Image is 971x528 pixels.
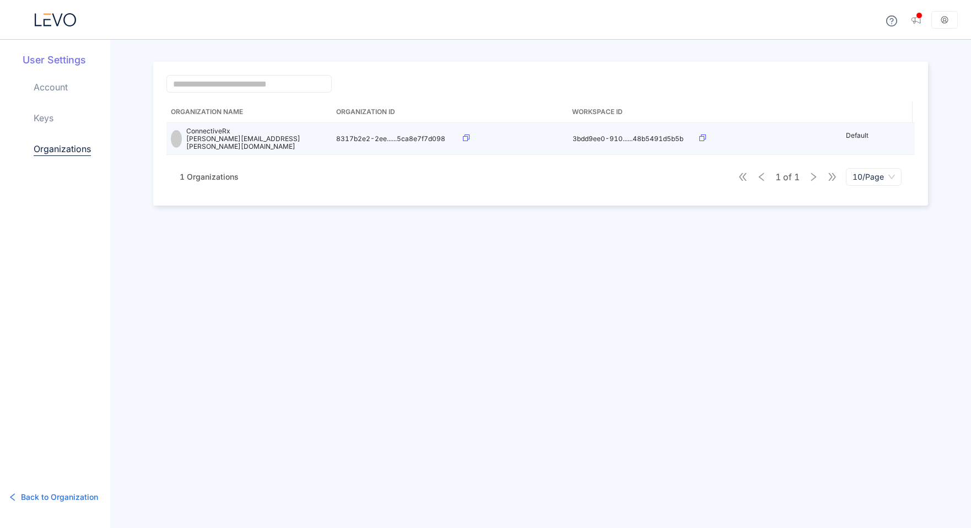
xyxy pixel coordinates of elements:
[794,172,800,182] span: 1
[34,111,53,125] a: Keys
[180,172,239,181] span: 1 Organizations
[23,53,110,67] h5: User Settings
[336,134,445,143] span: 8317b2e2-2ee......5ca8e7f7d098
[166,101,332,123] th: Organization Name
[853,169,895,185] span: 10/Page
[186,127,327,135] p: ConnectiveRx
[775,172,781,182] span: 1
[573,134,683,143] span: 3bdd9ee0-910......48b5491d5b5b
[34,80,68,94] a: Account
[810,132,905,139] p: Default
[775,172,800,182] span: of
[186,135,327,150] p: [PERSON_NAME][EMAIL_ADDRESS][PERSON_NAME][DOMAIN_NAME]
[332,101,458,123] th: Organization ID
[21,491,98,503] span: Back to Organization
[34,142,91,156] a: Organizations
[568,101,694,123] th: Workspace ID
